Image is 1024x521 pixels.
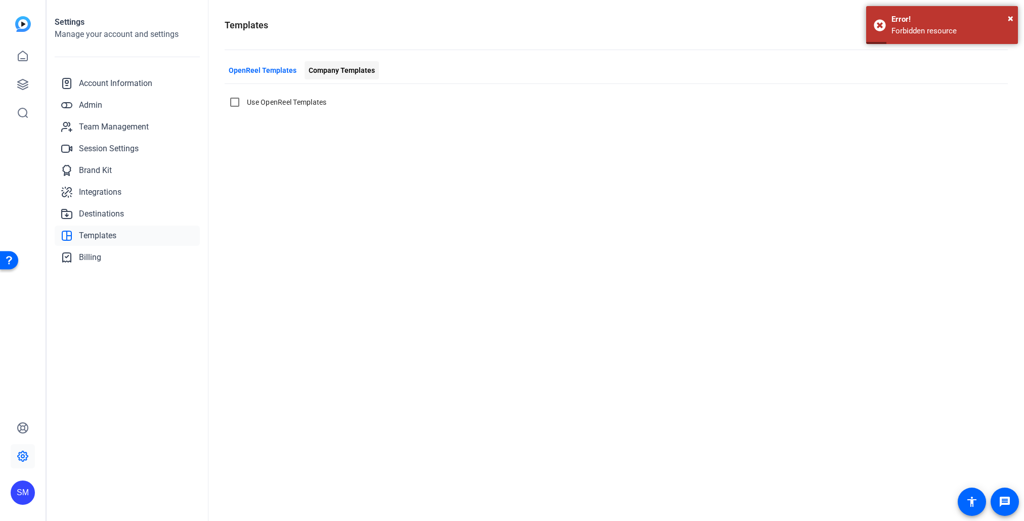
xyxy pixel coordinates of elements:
a: Brand Kit [55,160,200,181]
div: SM [11,481,35,505]
div: Forbidden resource [891,25,1010,37]
span: Brand Kit [79,164,112,177]
span: Company Templates [309,65,375,76]
span: Admin [79,99,102,111]
a: Team Management [55,117,200,137]
button: Close [1008,11,1013,26]
a: Destinations [55,204,200,224]
a: Templates [55,226,200,246]
a: Account Information [55,73,200,94]
a: Admin [55,95,200,115]
h1: Settings [55,16,200,28]
button: OpenReel Templates [225,61,301,79]
mat-icon: message [999,496,1011,508]
h2: Manage your account and settings [55,28,200,40]
label: Use OpenReel Templates [245,97,327,107]
div: Error! [891,14,1010,25]
span: Account Information [79,77,152,90]
a: Session Settings [55,139,200,159]
span: Templates [79,230,116,242]
h1: Templates [225,18,268,32]
button: Company Templates [305,61,379,79]
img: blue-gradient.svg [15,16,31,32]
mat-icon: accessibility [966,496,978,508]
a: Billing [55,247,200,268]
a: Integrations [55,182,200,202]
span: OpenReel Templates [229,65,296,76]
span: × [1008,12,1013,24]
span: Billing [79,251,101,264]
span: Integrations [79,186,121,198]
span: Session Settings [79,143,139,155]
span: Team Management [79,121,149,133]
span: Destinations [79,208,124,220]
